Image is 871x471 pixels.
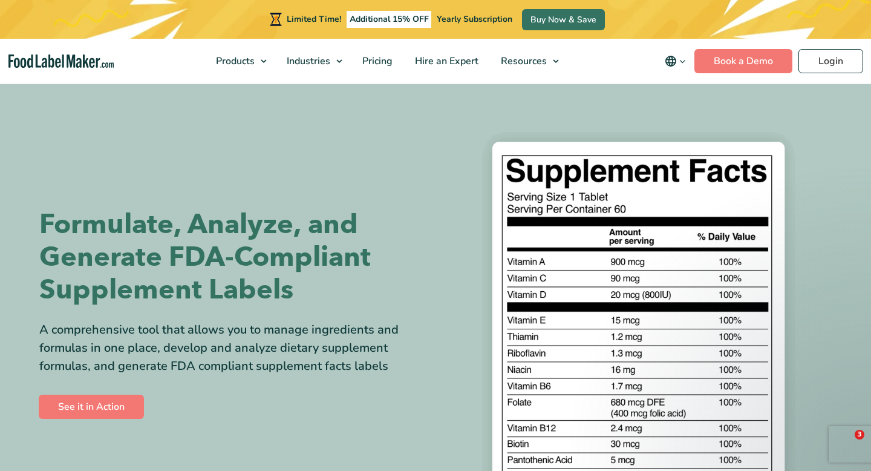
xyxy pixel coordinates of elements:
div: A comprehensive tool that allows you to manage ingredients and formulas in one place, develop and... [39,321,426,375]
span: Industries [283,54,331,68]
a: Products [205,39,273,84]
span: Hire an Expert [411,54,480,68]
span: Yearly Subscription [437,13,512,25]
iframe: Intercom live chat [830,430,859,459]
span: Limited Time! [287,13,341,25]
a: Resources [490,39,565,84]
a: See it in Action [39,395,144,419]
span: Additional 15% OFF [347,11,432,28]
a: Hire an Expert [404,39,487,84]
a: Buy Now & Save [522,9,605,30]
span: 3 [855,430,864,440]
span: Products [212,54,256,68]
a: Industries [276,39,348,84]
h1: Formulate, Analyze, and Generate FDA-Compliant Supplement Labels [39,208,426,306]
span: Resources [497,54,548,68]
a: Pricing [351,39,401,84]
a: Book a Demo [694,49,792,73]
a: Login [798,49,863,73]
span: Pricing [359,54,394,68]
